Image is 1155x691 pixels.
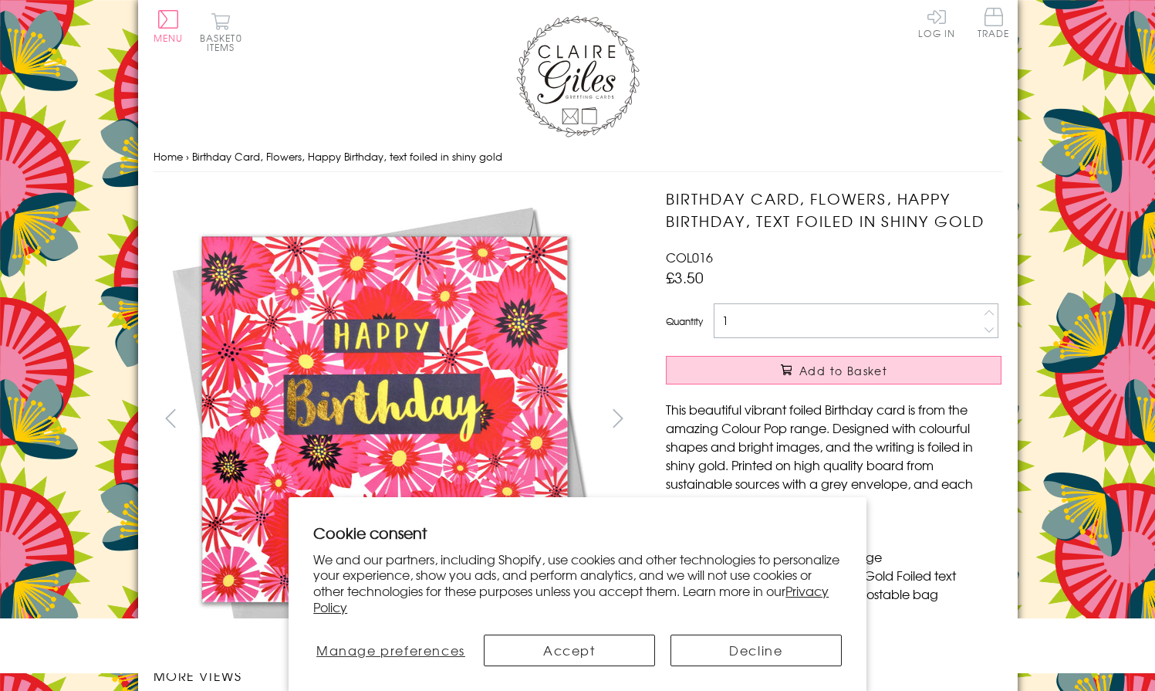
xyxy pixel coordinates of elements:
[799,363,887,378] span: Add to Basket
[670,635,842,666] button: Decline
[666,400,1001,511] p: This beautiful vibrant foiled Birthday card is from the amazing Colour Pop range. Designed with c...
[313,581,829,616] a: Privacy Policy
[192,149,502,164] span: Birthday Card, Flowers, Happy Birthday, text foiled in shiny gold
[516,15,640,137] img: Claire Giles Greetings Cards
[635,188,1098,651] img: Birthday Card, Flowers, Happy Birthday, text foiled in shiny gold
[186,149,189,164] span: ›
[154,31,184,45] span: Menu
[978,8,1010,41] a: Trade
[154,149,183,164] a: Home
[666,266,704,288] span: £3.50
[154,141,1002,173] nav: breadcrumbs
[978,8,1010,38] span: Trade
[200,12,242,52] button: Basket0 items
[154,401,188,435] button: prev
[154,10,184,42] button: Menu
[316,641,465,659] span: Manage preferences
[666,356,1001,384] button: Add to Basket
[666,188,1001,232] h1: Birthday Card, Flowers, Happy Birthday, text foiled in shiny gold
[153,188,616,651] img: Birthday Card, Flowers, Happy Birthday, text foiled in shiny gold
[600,401,635,435] button: next
[666,248,713,266] span: COL016
[207,31,242,54] span: 0 items
[154,666,636,685] h3: More views
[313,551,842,615] p: We and our partners, including Shopify, use cookies and other technologies to personalize your ex...
[313,522,842,544] h2: Cookie consent
[484,635,655,666] button: Accept
[666,314,703,328] label: Quantity
[918,8,955,38] a: Log In
[313,635,468,666] button: Manage preferences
